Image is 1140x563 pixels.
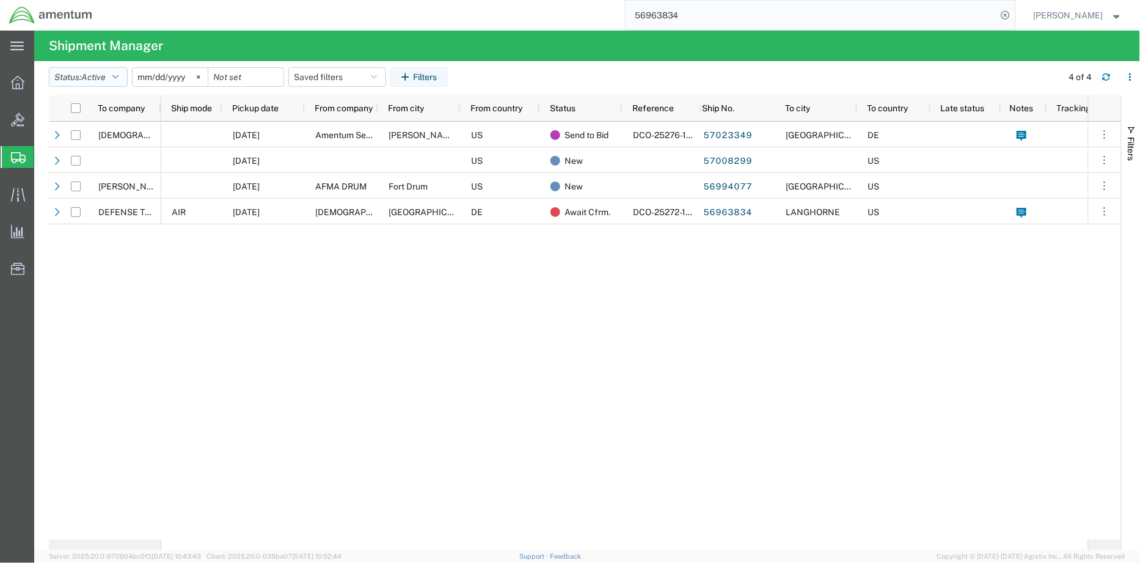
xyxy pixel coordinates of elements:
[565,199,610,225] span: Await Cfrm.
[471,130,483,140] span: US
[470,103,522,113] span: From country
[702,103,734,113] span: Ship No.
[389,182,428,191] span: Fort Drum
[9,6,93,24] img: logo
[868,103,908,113] span: To country
[81,72,106,82] span: Active
[1127,137,1136,161] span: Filters
[49,31,163,61] h4: Shipment Manager
[550,103,575,113] span: Status
[703,177,753,197] a: 56994077
[315,103,373,113] span: From company
[565,122,608,148] span: Send to Bid
[388,103,424,113] span: From city
[232,103,279,113] span: Pickup date
[941,103,985,113] span: Late status
[1034,9,1103,22] span: Sammuel Ball
[703,203,753,223] a: 56963834
[98,130,216,140] span: US Army
[519,553,550,560] a: Support
[1069,71,1092,84] div: 4 of 4
[171,103,212,113] span: Ship mode
[49,553,201,560] span: Server: 2025.20.0-970904bc0f3
[233,156,260,166] span: 10/02/2025
[786,182,943,191] span: Fort Carson
[1033,8,1124,23] button: [PERSON_NAME]
[390,67,448,87] button: Filters
[550,553,581,560] a: Feedback
[703,126,753,145] a: 57023349
[626,1,997,30] input: Search for shipment number, reference number
[133,68,208,86] input: Not set
[471,182,483,191] span: US
[206,553,342,560] span: Client: 2025.20.0-035ba07
[288,67,386,87] button: Saved filters
[49,67,128,87] button: Status:Active
[292,553,342,560] span: [DATE] 10:52:44
[632,103,674,113] span: Reference
[868,207,880,217] span: US
[315,182,367,191] span: AFMA DRUM
[785,103,810,113] span: To city
[389,130,458,140] span: Irving
[868,156,880,166] span: US
[208,68,283,86] input: Not set
[868,182,880,191] span: US
[1010,103,1034,113] span: Notes
[471,156,483,166] span: US
[172,207,186,217] span: AIR
[98,182,168,191] span: ASF CARSON
[868,130,880,140] span: DE
[786,130,873,140] span: Illesheim
[152,553,201,560] span: [DATE] 10:43:43
[98,103,145,113] span: To company
[786,207,840,217] span: LANGHORNE
[703,152,753,171] a: 57008299
[233,130,260,140] span: 10/07/2025
[1057,103,1107,113] span: Tracking No.
[937,551,1125,562] span: Copyright © [DATE]-[DATE] Agistix Inc., All Rights Reserved
[565,174,583,199] span: New
[633,130,714,140] span: DCO-25276-169094
[633,207,712,217] span: DCO-25272-168798
[471,207,483,217] span: DE
[98,207,224,217] span: DEFENSE TECHNOLOGIES INC
[565,148,583,174] span: New
[233,182,260,191] span: 10/01/2025
[315,130,407,140] span: Amentum Services, Inc.
[233,207,260,217] span: 09/30/2025
[389,207,476,217] span: Illesheim
[315,207,433,217] span: U.S. Army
